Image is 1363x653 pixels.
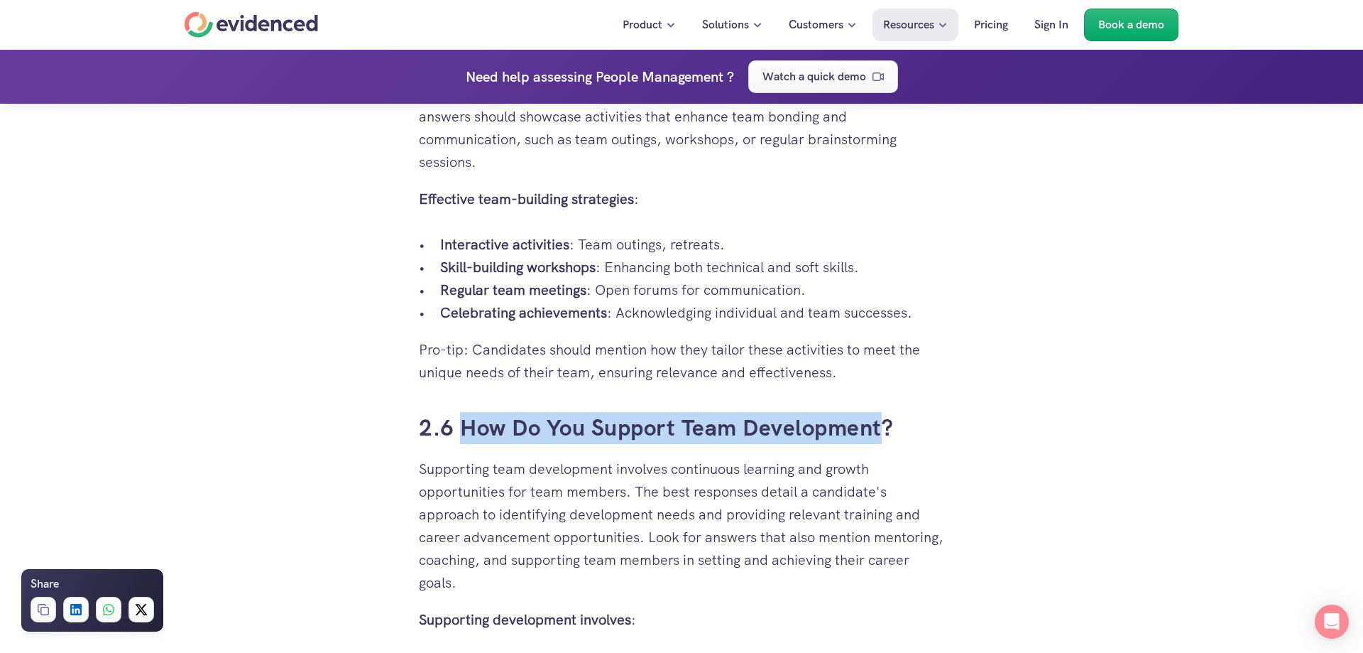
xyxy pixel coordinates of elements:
[440,256,944,279] p: : Enhancing both technical and soft skills.
[440,281,586,299] strong: Regular team meetings
[974,16,1008,34] p: Pricing
[419,338,944,384] p: Pro-tip: Candidates should mention how they tailor these activities to meet the unique needs of t...
[1034,16,1068,34] p: Sign In
[440,303,607,322] strong: Celebrating achievements
[466,65,592,88] p: Need help assessing
[419,608,944,631] p: :
[419,458,944,594] p: Supporting team development involves continuous learning and growth opportunities for team member...
[1315,605,1349,639] div: Open Intercom Messenger
[419,188,944,210] p: :
[596,65,723,88] h4: People Management
[440,233,944,256] p: : Team outings, retreats.
[727,65,734,88] h4: ?
[748,60,898,93] a: Watch a quick demo
[789,16,843,34] p: Customers
[419,610,631,629] strong: Supporting development involves
[702,16,749,34] p: Solutions
[883,16,934,34] p: Resources
[440,258,596,276] strong: Skill-building workshops
[31,575,59,593] h6: Share
[185,12,318,38] a: Home
[1098,16,1164,34] p: Book a demo
[623,16,662,34] p: Product
[762,68,866,86] p: Watch a quick demo
[963,9,1019,41] a: Pricing
[440,235,569,254] strong: Interactive activities
[419,412,944,444] h3: 2.6 How Do You Support Team Development?
[419,190,634,208] strong: Effective team-building strategies
[440,301,944,324] p: : Acknowledging individual and team successes.
[419,37,944,173] p: Team building is critical for creating a cohesive and collaborative environment. When exploring a...
[440,279,944,301] p: : Open forums for communication.
[1024,9,1079,41] a: Sign In
[1084,9,1178,41] a: Book a demo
